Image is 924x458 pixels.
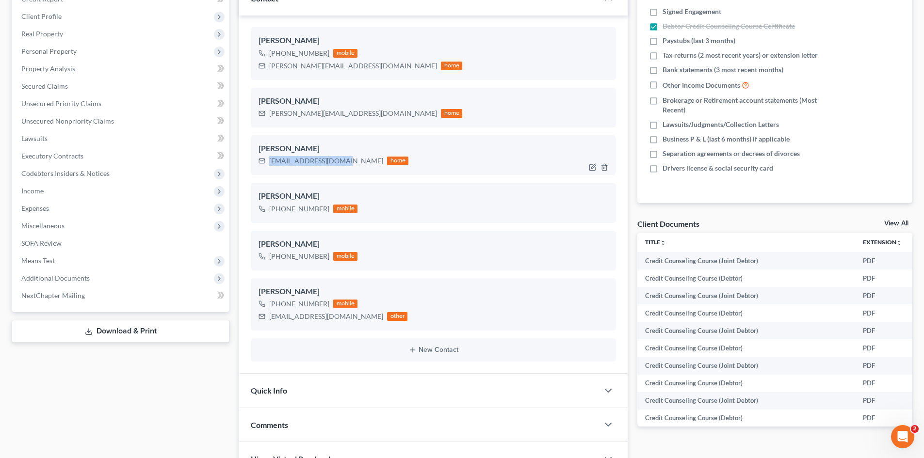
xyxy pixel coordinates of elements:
span: Personal Property [21,47,77,55]
a: Property Analysis [14,60,229,78]
span: Real Property [21,30,63,38]
a: Lawsuits [14,130,229,147]
div: [PHONE_NUMBER] [269,48,329,58]
span: Property Analysis [21,64,75,73]
a: Extensionunfold_more [863,238,902,246]
span: Bank statements (3 most recent months) [663,65,783,75]
td: PDF [855,322,910,339]
td: Credit Counseling Course (Debtor) [637,375,855,392]
a: Unsecured Priority Claims [14,95,229,112]
td: PDF [855,304,910,322]
td: Credit Counseling Course (Debtor) [637,269,855,287]
span: SOFA Review [21,239,62,247]
div: home [441,109,462,118]
span: Codebtors Insiders & Notices [21,169,110,177]
div: mobile [333,300,357,308]
div: mobile [333,252,357,261]
span: Executory Contracts [21,152,83,160]
iframe: Intercom live chat [891,425,914,448]
a: View All [884,220,908,227]
div: [PERSON_NAME] [259,95,608,107]
span: Debtor Credit Counseling Course Certificate [663,21,795,31]
span: Business P & L (last 6 months) if applicable [663,134,790,144]
div: [PHONE_NUMBER] [269,299,329,309]
span: Drivers license & social security card [663,163,773,173]
td: PDF [855,392,910,410]
td: PDF [855,287,910,304]
a: Executory Contracts [14,147,229,165]
i: unfold_more [660,240,666,246]
td: Credit Counseling Course (Joint Debtor) [637,252,855,269]
td: Credit Counseling Course (Joint Debtor) [637,287,855,304]
div: [PHONE_NUMBER] [269,252,329,261]
span: Expenses [21,204,49,212]
span: Income [21,187,44,195]
td: PDF [855,252,910,269]
span: Separation agreements or decrees of divorces [663,149,800,158]
td: Credit Counseling Course (Joint Debtor) [637,357,855,374]
span: Unsecured Nonpriority Claims [21,117,114,125]
span: Quick Info [251,386,287,395]
a: NextChapter Mailing [14,287,229,304]
div: [PERSON_NAME] [259,190,608,202]
div: [PERSON_NAME][EMAIL_ADDRESS][DOMAIN_NAME] [269,109,437,118]
div: [PERSON_NAME] [259,286,608,298]
i: unfold_more [896,240,902,246]
span: Client Profile [21,12,62,20]
td: Credit Counseling Course (Debtor) [637,410,855,427]
span: Additional Documents [21,274,90,282]
span: 2 [911,425,919,433]
span: Paystubs (last 3 months) [663,36,735,46]
td: Credit Counseling Course (Joint Debtor) [637,322,855,339]
span: Tax returns (2 most recent years) or extension letter [663,50,818,60]
td: Credit Counseling Course (Joint Debtor) [637,392,855,410]
span: Means Test [21,256,55,265]
span: NextChapter Mailing [21,291,85,300]
a: Unsecured Nonpriority Claims [14,112,229,130]
a: SOFA Review [14,235,229,252]
div: home [387,157,408,165]
span: Secured Claims [21,82,68,90]
td: PDF [855,375,910,392]
a: Download & Print [12,320,229,343]
span: Brokerage or Retirement account statements (Most Recent) [663,95,835,115]
td: PDF [855,410,910,427]
div: [EMAIL_ADDRESS][DOMAIN_NAME] [269,156,383,166]
span: Miscellaneous [21,221,65,230]
td: PDF [855,357,910,374]
a: Titleunfold_more [645,238,666,246]
div: Client Documents [637,219,699,229]
div: [PERSON_NAME] [259,35,608,47]
span: Lawsuits/Judgments/Collection Letters [663,120,779,129]
div: other [387,312,407,321]
div: mobile [333,205,357,213]
td: PDF [855,269,910,287]
div: [PHONE_NUMBER] [269,204,329,214]
span: Lawsuits [21,134,48,142]
td: Credit Counseling Course (Debtor) [637,304,855,322]
div: [PERSON_NAME] [259,238,608,250]
div: [PERSON_NAME][EMAIL_ADDRESS][DOMAIN_NAME] [269,61,437,71]
span: Comments [251,420,288,429]
div: home [441,62,462,70]
div: [EMAIL_ADDRESS][DOMAIN_NAME] [269,312,383,321]
span: Other Income Documents [663,80,740,90]
td: PDF [855,339,910,357]
span: Unsecured Priority Claims [21,99,101,108]
div: mobile [333,49,357,58]
td: Credit Counseling Course (Debtor) [637,339,855,357]
span: Signed Engagement [663,7,721,16]
button: New Contact [259,346,608,354]
div: [PERSON_NAME] [259,143,608,155]
a: Secured Claims [14,78,229,95]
